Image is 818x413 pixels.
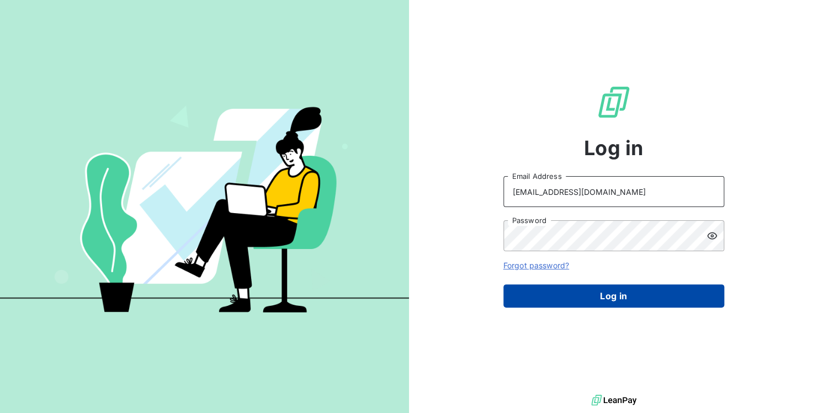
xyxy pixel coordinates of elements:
[503,176,724,207] input: placeholder
[503,284,724,308] button: Log in
[591,392,636,409] img: logo
[596,84,631,120] img: LeanPay Logo
[584,133,643,163] span: Log in
[503,261,569,270] a: Forgot password?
